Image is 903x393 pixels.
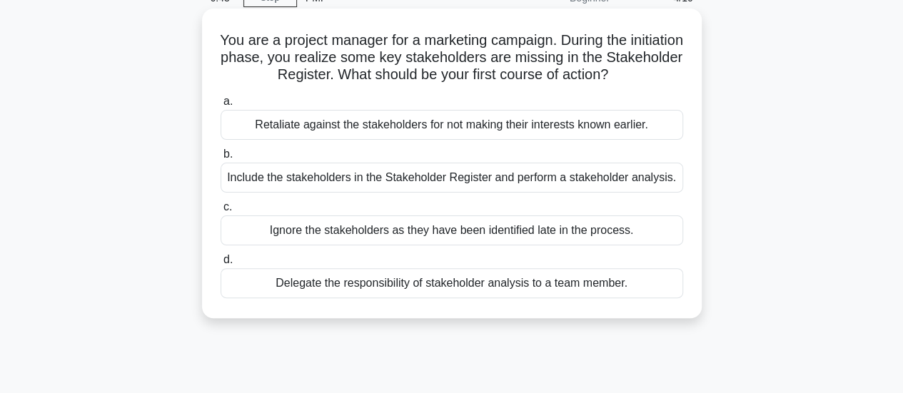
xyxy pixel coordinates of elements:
[221,163,683,193] div: Include the stakeholders in the Stakeholder Register and perform a stakeholder analysis.
[223,95,233,107] span: a.
[219,31,685,84] h5: You are a project manager for a marketing campaign. During the initiation phase, you realize some...
[223,253,233,265] span: d.
[223,200,232,213] span: c.
[221,215,683,245] div: Ignore the stakeholders as they have been identified late in the process.
[223,148,233,160] span: b.
[221,110,683,140] div: Retaliate against the stakeholders for not making their interests known earlier.
[221,268,683,298] div: Delegate the responsibility of stakeholder analysis to a team member.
